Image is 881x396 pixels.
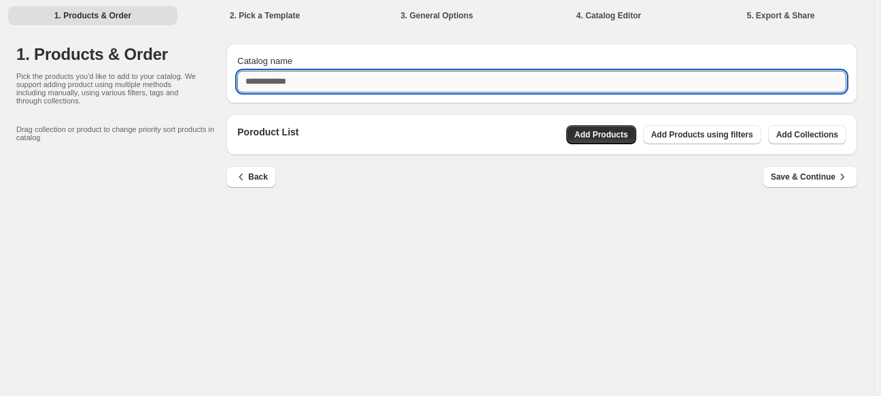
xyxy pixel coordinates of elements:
p: Poroduct List [237,125,298,144]
p: Drag collection or product to change priority sort products in catalog [16,125,226,142]
button: Add Products using filters [643,125,761,144]
span: Add Collections [776,129,838,140]
span: Back [235,170,268,184]
span: Add Products [574,129,628,140]
span: Catalog name [237,56,292,66]
button: Add Products [566,125,636,144]
button: Save & Continue [763,166,857,188]
h1: 1. Products & Order [16,44,226,65]
button: Back [226,166,276,188]
span: Save & Continue [771,170,849,184]
p: Pick the products you'd like to add to your catalog. We support adding product using multiple met... [16,72,199,105]
button: Add Collections [768,125,846,144]
span: Add Products using filters [651,129,753,140]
